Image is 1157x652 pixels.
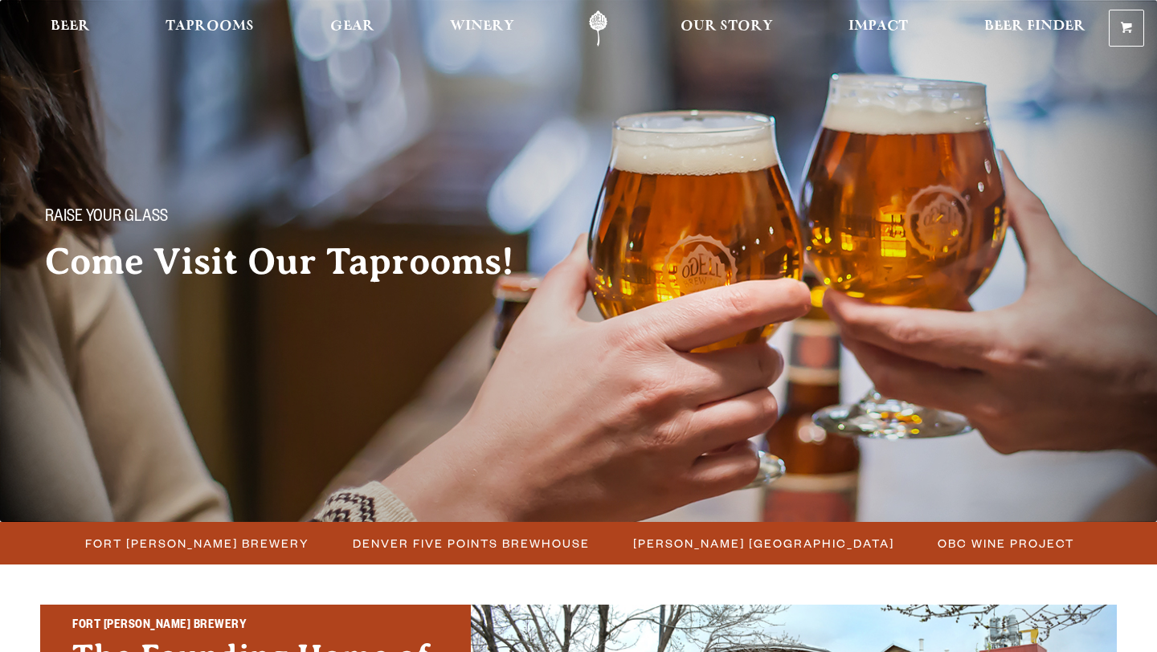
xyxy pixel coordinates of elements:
[51,20,90,33] span: Beer
[633,532,894,555] span: [PERSON_NAME] [GEOGRAPHIC_DATA]
[330,20,374,33] span: Gear
[928,532,1082,555] a: OBC Wine Project
[320,10,385,47] a: Gear
[568,10,628,47] a: Odell Home
[85,532,309,555] span: Fort [PERSON_NAME] Brewery
[439,10,525,47] a: Winery
[670,10,783,47] a: Our Story
[623,532,902,555] a: [PERSON_NAME] [GEOGRAPHIC_DATA]
[848,20,908,33] span: Impact
[40,10,100,47] a: Beer
[681,20,773,33] span: Our Story
[45,208,168,229] span: Raise your glass
[984,20,1085,33] span: Beer Finder
[166,20,254,33] span: Taprooms
[450,20,514,33] span: Winery
[938,532,1074,555] span: OBC Wine Project
[72,616,439,637] h2: Fort [PERSON_NAME] Brewery
[353,532,590,555] span: Denver Five Points Brewhouse
[343,532,598,555] a: Denver Five Points Brewhouse
[45,242,546,282] h2: Come Visit Our Taprooms!
[974,10,1096,47] a: Beer Finder
[76,532,317,555] a: Fort [PERSON_NAME] Brewery
[155,10,264,47] a: Taprooms
[838,10,918,47] a: Impact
